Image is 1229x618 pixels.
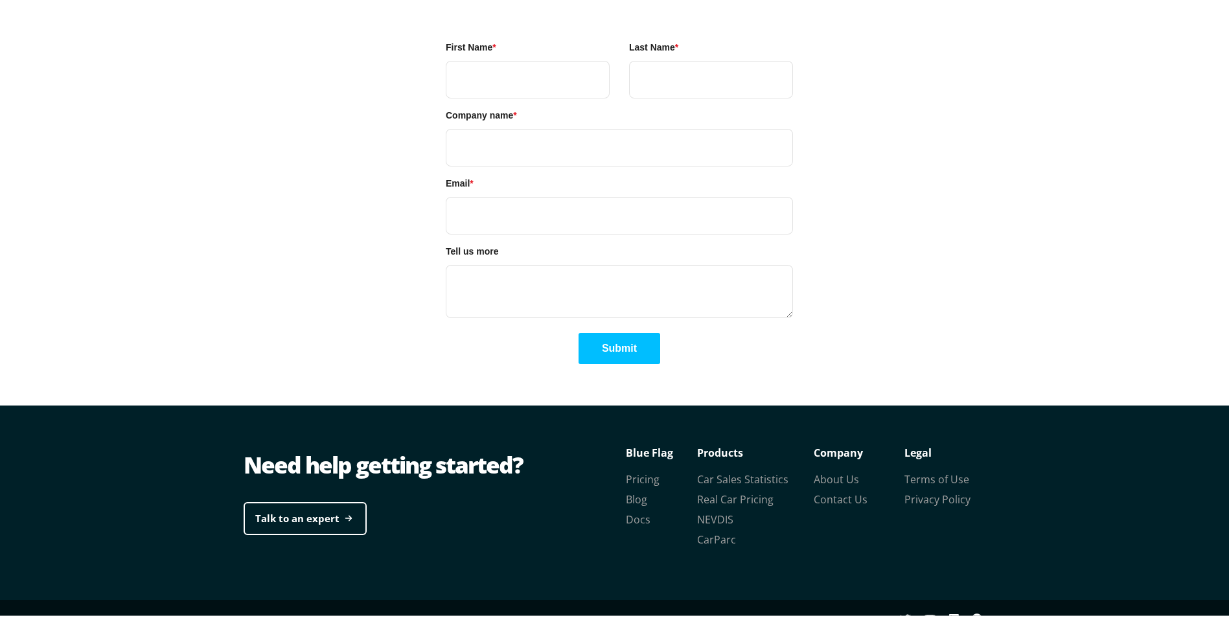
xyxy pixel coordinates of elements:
p: Legal [904,441,995,460]
div: Need help getting started? [244,446,619,479]
p: Products [697,441,814,460]
button: Submit [579,330,660,361]
a: CarParc [697,530,736,544]
a: Contact Us [814,490,867,504]
p: Company [814,441,904,460]
a: Blog [626,490,647,504]
span: Last Name [629,40,675,50]
span: First Name [446,40,492,50]
a: Privacy Policy [904,490,971,504]
a: Pricing [626,470,660,484]
a: Car Sales Statistics [697,470,788,484]
span: Tell us more [446,244,498,254]
span: Email [446,176,470,186]
a: Real Car Pricing [697,490,774,504]
span: Company name [446,108,513,118]
a: NEVDIS [697,510,733,524]
a: Docs [626,510,650,524]
a: Talk to an expert [244,499,367,532]
p: Blue Flag [626,441,697,460]
a: Terms of Use [904,470,969,484]
form: HubSpot Form [446,38,793,361]
a: About Us [814,470,859,484]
